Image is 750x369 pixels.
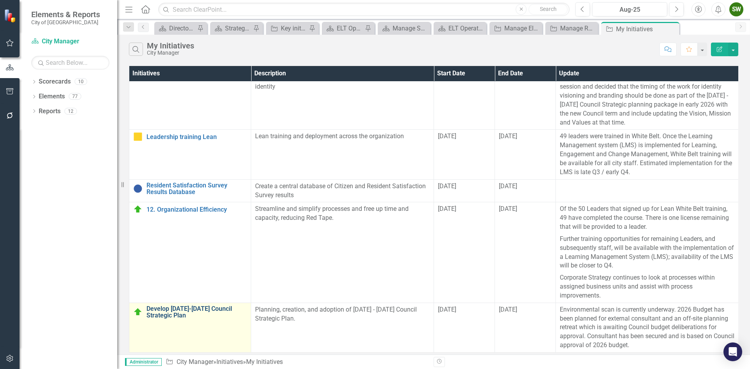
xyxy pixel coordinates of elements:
div: ELT Operational Plan [337,23,363,33]
span: [DATE] [438,306,456,313]
p: Corporate Strategy continues to look at processes within assigned business units and assist with ... [560,272,734,300]
span: Search [540,6,557,12]
div: Manage Elements [504,23,540,33]
div: My Initiatives [147,41,194,50]
span: [DATE] [438,132,456,140]
img: Caution [133,132,143,141]
div: 12 [64,108,77,114]
p: ON HOLD, dates have been updated to reflect this. Council discussed the timing during the [DATE] ... [560,65,734,127]
span: Streamline and simplify processes and free up time and capacity, reducing Red Tape. [255,205,409,221]
div: Directorate Action Plan [169,23,195,33]
td: Double-Click to Edit Right Click for Context Menu [129,130,251,179]
div: Aug-25 [595,5,664,14]
a: Manage Reports [547,23,596,33]
td: Double-Click to Edit [556,130,739,179]
a: Manage Scorecards [380,23,429,33]
button: SW [729,2,743,16]
td: Double-Click to Edit Right Click for Context Menu [129,202,251,303]
td: Double-Click to Edit [251,179,434,202]
a: Reports [39,107,61,116]
img: Proposed [133,184,143,193]
p: 49 leaders were trained in White Belt. Once the Learning Management system (LMS) is implemented f... [560,132,734,176]
span: [DATE] [438,205,456,212]
a: Key initiatives supporting Council's focus areas [268,23,307,33]
span: [DATE] [499,306,517,313]
a: Elements [39,92,65,101]
div: 77 [69,93,81,100]
td: Double-Click to Edit [251,130,434,179]
p: Of the 50 Leaders that signed up for Lean White Belt training, 49 have completed the course. Ther... [560,205,734,233]
td: Double-Click to Edit [434,303,495,352]
a: Develop [DATE]-[DATE] Council Strategic Plan [146,305,247,319]
a: Directorate Action Plan [156,23,195,33]
div: Manage Scorecards [393,23,429,33]
a: Leadership training Lean [146,134,247,141]
p: Further training opportunities for remaining Leaders, and subsequently staff, will be available w... [560,233,734,272]
div: City Manager [147,50,194,56]
td: Double-Click to Edit [434,62,495,130]
a: ELT Operational Plan [324,23,363,33]
div: 10 [75,78,87,85]
a: ELT Operational Plan [DATE]-[DATE] [436,23,484,33]
a: Scorecards [39,77,71,86]
small: City of [GEOGRAPHIC_DATA] [31,19,100,25]
td: Double-Click to Edit [495,62,556,130]
a: Resident Satisfaction Survey Results Database [146,182,247,196]
td: Double-Click to Edit [556,179,739,202]
td: Double-Click to Edit [556,303,739,352]
span: [DATE] [438,182,456,190]
td: Double-Click to Edit [495,130,556,179]
td: Double-Click to Edit Right Click for Context Menu [129,179,251,202]
td: Double-Click to Edit [251,202,434,303]
a: Initiatives [216,358,243,365]
div: » » [166,358,428,367]
td: Double-Click to Edit [251,303,434,352]
div: ELT Operational Plan [DATE]-[DATE] [448,23,484,33]
td: Double-Click to Edit [434,179,495,202]
td: Double-Click to Edit [251,62,434,130]
img: On Target [133,205,143,214]
a: Strategic Dashboard [212,23,251,33]
input: Search ClearPoint... [158,3,570,16]
td: Double-Click to Edit Right Click for Context Menu [129,62,251,130]
div: My Initiatives [246,358,283,365]
img: On Target [133,307,143,317]
div: Strategic Dashboard [225,23,251,33]
td: Double-Click to Edit [434,130,495,179]
span: Lean training and deployment across the organization [255,132,404,140]
div: Key initiatives supporting Council's focus areas [281,23,307,33]
button: Aug-25 [592,2,667,16]
a: City Manager [177,358,213,365]
a: Manage Elements [491,23,540,33]
span: Create a central database of Citizen and Resident Satisfaction Survey results [255,182,426,199]
div: My Initiatives [616,24,677,34]
span: Planning, creation, and adoption of [DATE] - [DATE] Council Strategic Plan. [255,306,417,322]
div: Open Intercom Messenger [723,342,742,361]
td: Double-Click to Edit [556,62,739,130]
span: Elements & Reports [31,10,100,19]
a: 12. Organizational Efficiency [146,206,247,213]
img: ClearPoint Strategy [4,9,18,22]
td: Double-Click to Edit [434,202,495,303]
td: Double-Click to Edit Right Click for Context Menu [129,303,251,352]
span: [DATE] [499,132,517,140]
td: Double-Click to Edit [495,303,556,352]
span: [DATE] [499,205,517,212]
p: Environmental scan is currently underway. 2026 Budget has been planned for external consultant an... [560,305,734,350]
a: City Manager [31,37,109,46]
input: Search Below... [31,56,109,70]
td: Double-Click to Edit [495,202,556,303]
td: Double-Click to Edit [556,202,739,303]
span: [DATE] [499,182,517,190]
span: Administrator [125,358,162,366]
button: Search [529,4,568,15]
div: Manage Reports [560,23,596,33]
td: Double-Click to Edit [495,179,556,202]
